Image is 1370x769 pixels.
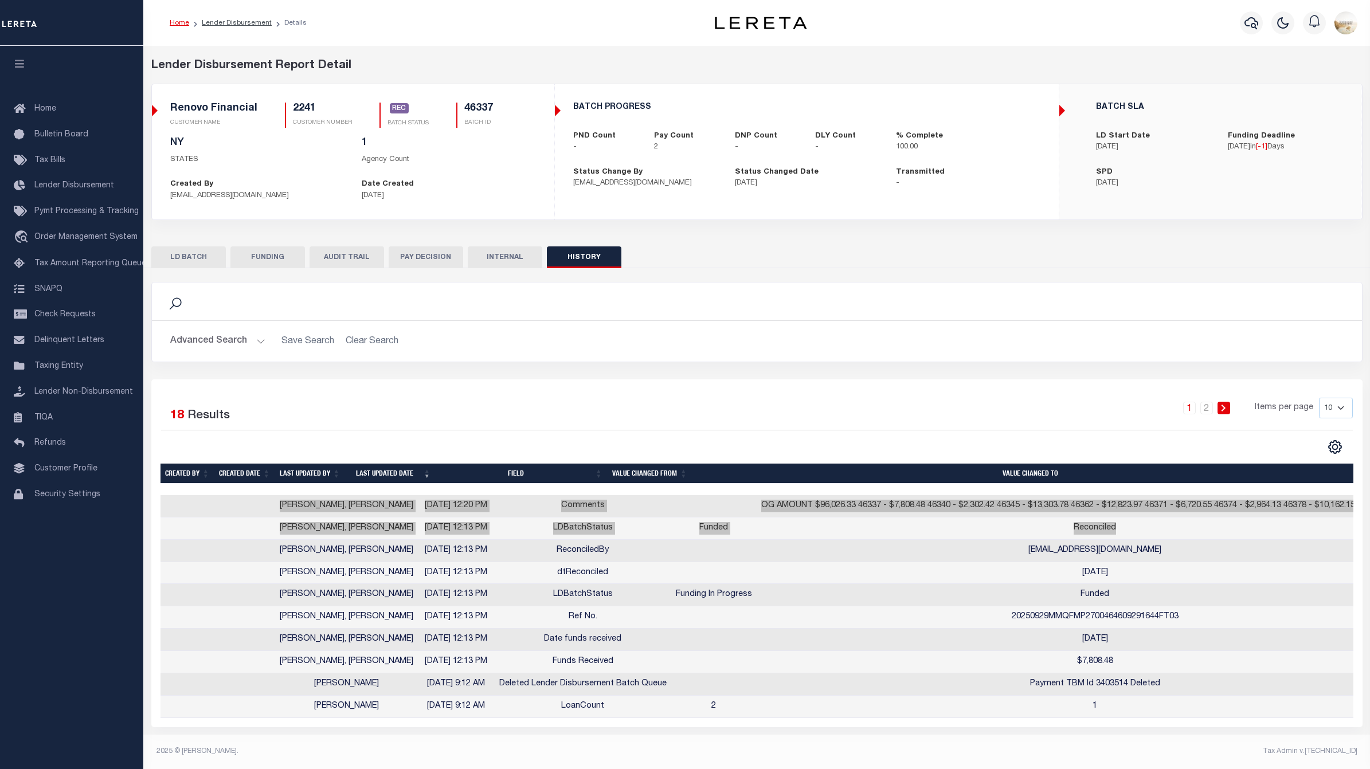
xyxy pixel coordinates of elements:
[464,119,493,127] p: BATCH ID
[275,464,345,484] th: Last updated by: activate to sort column ascending
[1096,167,1113,178] label: SPD
[573,103,1040,112] h5: BATCH PROGRESS
[275,696,418,718] td: [PERSON_NAME]
[464,103,493,115] h5: 46337
[547,246,621,268] button: HISTORY
[202,19,272,26] a: Lender Disbursement
[293,103,352,115] h5: 2241
[671,584,757,606] td: Funding In Progress
[418,696,495,718] td: [DATE] 9:12 AM
[275,562,418,584] td: [PERSON_NAME], [PERSON_NAME]
[34,182,114,190] span: Lender Disbursement
[170,19,189,26] a: Home
[815,142,879,153] p: -
[1255,402,1313,414] span: Items per page
[1200,402,1213,414] a: 2
[1228,131,1295,142] label: Funding Deadline
[170,103,257,115] h5: Renovo Financial
[896,131,943,142] label: % Complete
[495,584,671,606] td: LDBatchStatus
[34,131,88,139] span: Bulletin Board
[418,562,495,584] td: [DATE] 12:13 PM
[671,517,757,540] td: Funded
[275,629,418,651] td: [PERSON_NAME], [PERSON_NAME]
[671,696,757,718] td: 2
[170,154,345,166] p: STATES
[815,131,856,142] label: DLY Count
[170,137,345,150] h5: NY
[765,746,1357,756] div: Tax Admin v.[TECHNICAL_ID]
[418,584,495,606] td: [DATE] 12:13 PM
[34,156,65,164] span: Tax Bills
[389,246,463,268] button: PAY DECISION
[187,407,230,425] label: Results
[214,464,275,484] th: Created date: activate to sort column ascending
[34,362,83,370] span: Taxing Entity
[1183,402,1196,414] a: 1
[362,179,414,190] label: Date Created
[418,673,495,696] td: [DATE] 9:12 AM
[435,464,607,484] th: Field: activate to sort column ascending
[275,517,418,540] td: [PERSON_NAME], [PERSON_NAME]
[272,18,307,28] li: Details
[34,413,53,421] span: TIQA
[573,131,616,142] label: PND Count
[275,651,418,673] td: [PERSON_NAME], [PERSON_NAME]
[362,154,536,166] p: Agency Count
[170,330,265,352] button: Advanced Search
[293,119,352,127] p: CUSTOMER NUMBER
[230,246,305,268] button: FUNDING
[34,260,146,268] span: Tax Amount Reporting Queue
[607,464,692,484] th: Value changed from: activate to sort column ascending
[275,584,418,606] td: [PERSON_NAME], [PERSON_NAME]
[1228,142,1342,153] p: in Days
[418,495,495,517] td: [DATE] 12:20 PM
[735,131,777,142] label: DNP Count
[151,57,1363,74] div: Lender Disbursement Report Detail
[14,230,32,245] i: travel_explore
[418,517,495,540] td: [DATE] 12:13 PM
[34,285,62,293] span: SNAPQ
[310,246,384,268] button: AUDIT TRAIL
[1096,178,1211,189] p: [DATE]
[170,190,345,202] p: [EMAIL_ADDRESS][DOMAIN_NAME]
[1096,103,1343,112] h5: BATCH SLA
[896,178,1040,189] p: -
[573,142,637,153] p: -
[495,517,671,540] td: LDBatchStatus
[34,233,138,241] span: Order Management System
[1228,143,1250,151] span: [DATE]
[34,388,133,396] span: Lender Non-Disbursement
[495,696,671,718] td: LoanCount
[362,137,536,150] h5: 1
[735,178,879,189] p: [DATE]
[34,439,66,447] span: Refunds
[495,540,671,562] td: ReconciledBy
[387,119,429,128] p: BATCH STATUS
[34,465,97,473] span: Customer Profile
[418,651,495,673] td: [DATE] 12:13 PM
[151,246,226,268] button: LD BATCH
[495,651,671,673] td: Funds Received
[170,410,184,422] span: 18
[1096,142,1211,153] p: [DATE]
[495,495,671,517] td: Comments
[495,673,671,696] td: Deleted Lender Disbursement Batch Queue
[896,167,945,178] label: Transmitted
[275,495,418,517] td: [PERSON_NAME], [PERSON_NAME]
[735,142,798,153] p: -
[654,142,718,153] p: 2
[1256,143,1267,151] span: [ ]
[715,17,807,29] img: logo-dark.svg
[170,119,257,127] p: CUSTOMER NAME
[495,562,671,584] td: dtReconciled
[418,540,495,562] td: [DATE] 12:13 PM
[34,336,104,344] span: Delinquent Letters
[148,746,757,756] div: 2025 © [PERSON_NAME].
[34,491,100,499] span: Security Settings
[573,178,718,189] p: [EMAIL_ADDRESS][DOMAIN_NAME]
[896,142,960,153] p: 100.00
[362,190,536,202] p: [DATE]
[495,629,671,651] td: Date funds received
[1258,143,1265,151] span: -1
